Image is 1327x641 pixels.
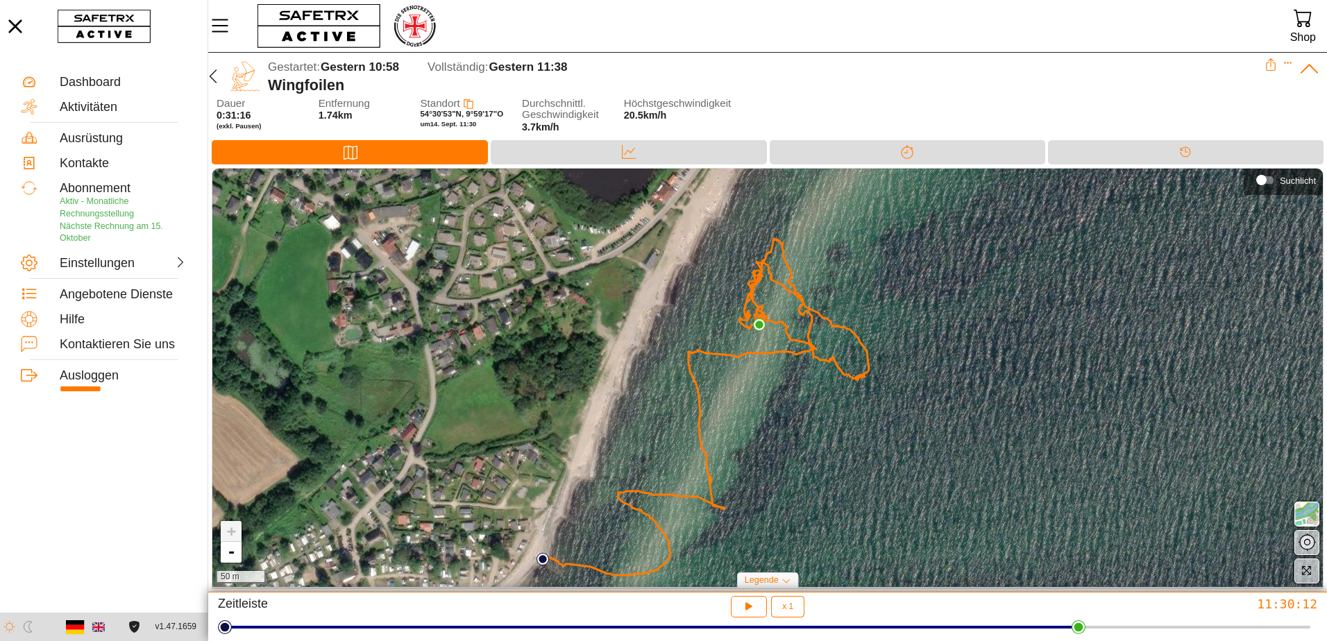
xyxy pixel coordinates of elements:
div: Timeline [1048,140,1324,164]
div: Suchlicht [1251,169,1316,190]
a: Lizenzvereinbarung [125,621,144,633]
span: Höchstgeschwindigkeit [624,98,713,110]
span: 54°30'53"N, 9°59'17"O [420,110,503,118]
span: Standort [420,97,459,109]
div: Kontakte [60,156,187,171]
img: ModeLight.svg [3,621,15,633]
div: Suchlicht [1280,176,1316,186]
span: Durchschnittl. Geschwindigkeit [522,98,611,121]
img: ModeDark.svg [22,621,34,633]
div: Hilfe [60,312,187,327]
div: Aktivitäten [60,100,187,115]
div: 11:30:12 [954,596,1317,612]
div: Wingfoilen [268,76,1265,94]
div: Dashboard [60,75,187,90]
span: v1.47.1659 [155,619,196,634]
a: Zoom in [221,521,242,542]
div: 50 m [216,571,266,583]
span: Dauer [217,98,305,110]
span: Gestartet: [268,60,320,74]
img: de.svg [66,617,85,636]
span: 3.7km/h [522,121,559,133]
a: Zoom out [221,542,242,563]
span: um 14. Sept. 11:30 [420,120,476,128]
img: Equipment.svg [21,130,37,146]
button: Erweitern [1283,58,1293,68]
span: Aktiv - Monatliche Rechnungsstellung [60,196,134,219]
img: RescueLogo.png [392,3,437,49]
div: Angebotene Dienste [60,287,187,302]
span: 20.5km/h [624,110,667,121]
button: Deutsch [63,615,87,639]
span: 0:31:16 [217,110,251,121]
img: Help.svg [21,311,37,327]
div: Ausrüstung [60,131,187,146]
img: ContactUs.svg [21,336,37,352]
span: Vollständig: [428,60,488,74]
div: Einstellungen [60,256,121,271]
img: en.svg [92,621,105,633]
span: x 1 [782,602,793,610]
div: Daten [491,140,766,164]
div: Kontaktieren Sie uns [60,337,187,352]
img: PathEnd.svg [753,318,766,331]
div: Karte [212,140,488,164]
span: Gestern 10:58 [321,60,399,74]
button: v1.47.1659 [147,615,205,638]
span: Nächste Rechnung am 15. Oktober [60,221,163,243]
button: Englishc [87,615,110,639]
button: x 1 [771,596,804,617]
div: Abonnement [60,181,187,196]
span: (exkl. Pausen) [217,122,305,130]
span: Gestern 11:38 [489,60,568,74]
span: Legende [745,575,779,585]
button: Zurücü [202,58,224,94]
span: 1.74km [319,110,353,121]
img: Activities.svg [21,99,37,115]
button: MenÜ [208,11,243,40]
img: PathStart.svg [536,553,549,565]
div: Shop [1290,28,1316,46]
span: Entfernung [319,98,407,110]
img: WINGFOILING.svg [229,60,261,92]
div: Ausloggen [60,368,187,384]
div: Zeitleiste [218,596,581,617]
img: Subscription.svg [21,180,37,196]
div: Trennung [770,140,1045,164]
